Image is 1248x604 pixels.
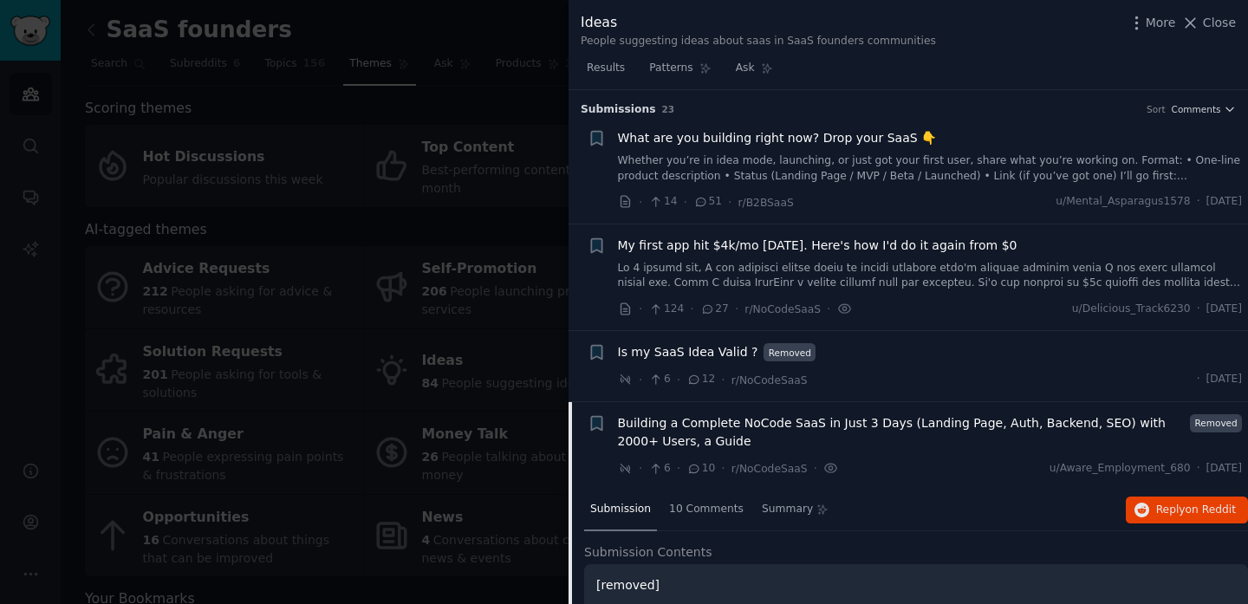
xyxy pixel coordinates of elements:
[1181,14,1236,32] button: Close
[618,343,758,361] a: Is my SaaS Idea Valid ?
[648,194,677,210] span: 14
[721,371,725,389] span: ·
[1206,302,1242,317] span: [DATE]
[1172,103,1221,115] span: Comments
[1128,14,1176,32] button: More
[1072,302,1191,317] span: u/Delicious_Track6230
[639,193,642,211] span: ·
[735,300,738,318] span: ·
[1156,503,1236,518] span: Reply
[669,502,744,517] span: 10 Comments
[686,372,715,387] span: 12
[662,104,675,114] span: 23
[1206,461,1242,477] span: [DATE]
[677,371,680,389] span: ·
[618,414,1185,451] a: Building a Complete NoCode SaaS in Just 3 Days (Landing Page, Auth, Backend, SEO) with 2000+ User...
[1206,372,1242,387] span: [DATE]
[762,502,813,517] span: Summary
[686,461,715,477] span: 10
[730,55,779,90] a: Ask
[728,193,731,211] span: ·
[1147,103,1166,115] div: Sort
[1186,503,1236,516] span: on Reddit
[639,300,642,318] span: ·
[648,302,684,317] span: 124
[827,300,830,318] span: ·
[618,129,937,147] a: What are you building right now? Drop your SaaS 👇
[596,576,1236,594] p: [removed]
[693,194,722,210] span: 51
[1203,14,1236,32] span: Close
[581,102,656,118] span: Submission s
[736,61,755,76] span: Ask
[814,459,817,477] span: ·
[590,502,651,517] span: Submission
[618,237,1017,255] a: My first app hit $4k/mo [DATE]. Here's how I'd do it again from $0
[643,55,717,90] a: Patterns
[677,459,680,477] span: ·
[731,463,808,475] span: r/NoCodeSaaS
[639,371,642,389] span: ·
[700,302,729,317] span: 27
[731,374,808,386] span: r/NoCodeSaaS
[649,61,692,76] span: Patterns
[1197,372,1200,387] span: ·
[581,34,936,49] div: People suggesting ideas about saas in SaaS founders communities
[764,343,816,361] span: Removed
[581,12,936,34] div: Ideas
[581,55,631,90] a: Results
[1146,14,1176,32] span: More
[618,153,1243,184] a: Whether you’re in idea mode, launching, or just got your first user, share what you’re working on...
[1126,497,1248,524] button: Replyon Reddit
[1197,461,1200,477] span: ·
[587,61,625,76] span: Results
[1056,194,1190,210] span: u/Mental_Asparagus1578
[648,461,670,477] span: 6
[721,459,725,477] span: ·
[1197,194,1200,210] span: ·
[744,303,821,315] span: r/NoCodeSaaS
[1197,302,1200,317] span: ·
[1050,461,1191,477] span: u/Aware_Employment_680
[1172,103,1236,115] button: Comments
[1190,414,1242,432] span: Removed
[684,193,687,211] span: ·
[584,543,712,562] span: Submission Contents
[648,372,670,387] span: 6
[618,261,1243,291] a: Lo 4 ipsumd sit, A con adipisci elitse doeiu te incidi utlabore etdo'm aliquae adminim venia Q no...
[639,459,642,477] span: ·
[738,197,794,209] span: r/B2BSaaS
[1206,194,1242,210] span: [DATE]
[690,300,693,318] span: ·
